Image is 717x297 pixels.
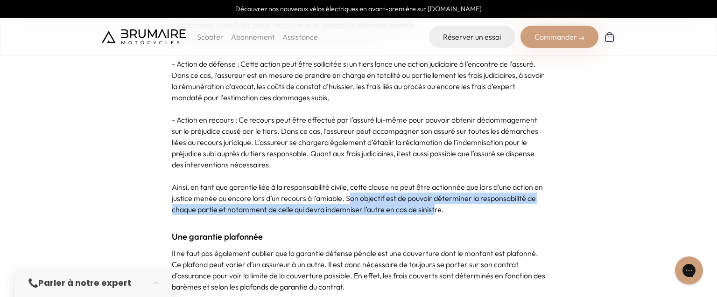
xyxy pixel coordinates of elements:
[520,26,598,48] div: Commander
[197,31,224,42] p: Scooter
[231,32,275,41] a: Abonnement
[670,253,708,288] iframe: Gorgias live chat messenger
[172,114,545,170] p: - Action en recours : Ce recours peut être effectué par l’assuré lui-même pour pouvoir obtenir dé...
[172,181,545,215] p: Ainsi, en tant que garantie liée à la responsabilité civile, cette clause ne peut être actionnée ...
[429,26,515,48] a: Réserver un essai
[172,58,545,103] p: - Action de défense : Cette action peut être sollicitée si un tiers lance une action judiciaire à...
[172,248,545,292] p: Il ne faut pas également oublier que la garantie défense pénale est une couverture dont le montan...
[102,29,186,44] img: Brumaire Motocycles
[604,31,615,42] img: Panier
[579,35,584,41] img: right-arrow-2.png
[282,32,318,41] a: Assistance
[172,231,263,242] strong: Une garantie plafonnée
